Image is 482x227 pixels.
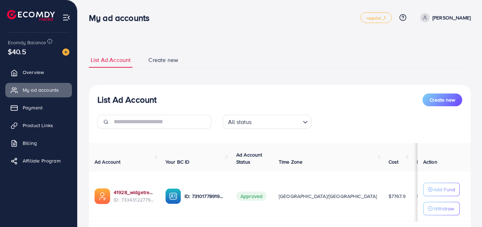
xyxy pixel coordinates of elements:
span: Approved [236,192,267,201]
img: image [62,49,69,56]
span: List Ad Account [91,56,131,64]
p: Add Fund [433,185,455,194]
span: Ad Account Status [236,151,262,165]
a: [PERSON_NAME] [418,13,471,22]
h3: List Ad Account [97,95,157,105]
span: $7767.9 [389,193,406,200]
span: Ecomdy Balance [8,39,46,46]
span: Overview [23,69,44,76]
span: Time Zone [279,158,302,165]
span: Your BC ID [165,158,190,165]
a: 41928_widgetrend_1707652682090 [114,189,154,196]
button: Create new [423,93,462,106]
span: Product Links [23,122,53,129]
span: $40.5 [8,46,26,57]
h3: My ad accounts [89,13,155,23]
span: Create new [430,96,455,103]
span: Billing [23,140,37,147]
span: Affiliate Program [23,157,61,164]
iframe: Chat [452,195,477,222]
a: My ad accounts [5,83,72,97]
span: Payment [23,104,42,111]
span: All status [227,117,253,127]
a: Overview [5,65,72,79]
img: logo [7,10,55,21]
a: regular_1 [361,12,391,23]
input: Search for option [254,115,300,127]
span: Ad Account [95,158,121,165]
div: Search for option [223,115,311,129]
img: ic-ba-acc.ded83a64.svg [165,188,181,204]
span: Action [423,158,437,165]
span: ID: 7334312277904097282 [114,196,154,203]
p: ID: 7310177891982245890 [185,192,225,200]
button: Withdraw [423,202,460,215]
span: My ad accounts [23,86,59,93]
span: Cost [389,158,399,165]
img: menu [62,13,70,22]
a: Billing [5,136,72,150]
span: Create new [148,56,178,64]
p: [PERSON_NAME] [432,13,471,22]
img: ic-ads-acc.e4c84228.svg [95,188,110,204]
a: Payment [5,101,72,115]
p: Withdraw [433,204,454,213]
span: regular_1 [367,16,385,20]
button: Add Fund [423,183,460,196]
a: Affiliate Program [5,154,72,168]
span: [GEOGRAPHIC_DATA]/[GEOGRAPHIC_DATA] [279,193,377,200]
a: Product Links [5,118,72,132]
